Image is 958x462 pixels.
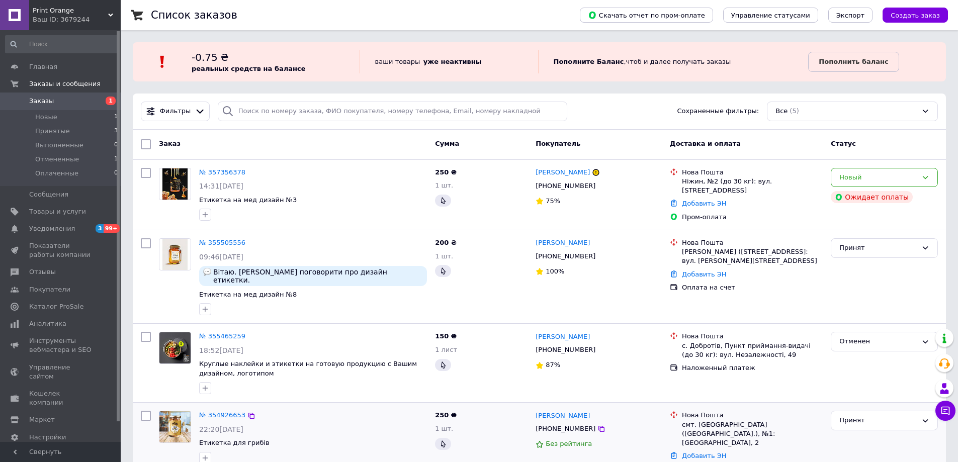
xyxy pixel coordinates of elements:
span: Все [775,107,788,116]
span: Настройки [29,433,66,442]
div: Нова Пошта [682,411,823,420]
span: 3 [96,224,104,233]
a: № 355465259 [199,332,245,340]
span: Статус [831,140,856,147]
span: Фильтры [160,107,191,116]
a: Создать заказ [873,11,948,19]
span: Экспорт [836,12,864,19]
span: 200 ₴ [435,239,457,246]
div: Принят [839,415,917,426]
div: [PERSON_NAME] ([STREET_ADDRESS]: вул. [PERSON_NAME][STREET_ADDRESS] [682,247,823,265]
span: 87% [546,361,560,368]
div: [PHONE_NUMBER] [534,179,597,193]
span: Управление статусами [731,12,810,19]
span: 14:31[DATE] [199,182,243,190]
span: Отзывы [29,267,56,276]
b: уже неактивны [423,58,482,65]
a: Фото товару [159,411,191,443]
h1: Список заказов [151,9,237,21]
span: Инструменты вебмастера и SEO [29,336,93,354]
div: Ніжин, №2 (до 30 кг): вул. [STREET_ADDRESS] [682,177,823,195]
span: Покупатели [29,285,70,294]
img: :speech_balloon: [203,268,211,276]
span: -0.75 ₴ [192,51,229,63]
div: Принят [839,243,917,253]
img: Фото товару [162,239,187,270]
a: № 357356378 [199,168,245,176]
span: 1 [106,97,116,105]
div: Ваш ID: 3679244 [33,15,121,24]
div: Оплата на счет [682,283,823,292]
span: 1 [114,113,118,122]
span: Заказы и сообщения [29,79,101,88]
a: Пополнить баланс [808,52,899,72]
div: Нова Пошта [682,168,823,177]
div: Новый [839,172,917,183]
button: Экспорт [828,8,873,23]
a: [PERSON_NAME] [536,168,590,177]
div: Пром-оплата [682,213,823,222]
span: 1 [114,155,118,164]
button: Чат с покупателем [935,401,955,421]
span: 150 ₴ [435,332,457,340]
span: 75% [546,197,560,205]
a: [PERSON_NAME] [536,332,590,342]
button: Управление статусами [723,8,818,23]
a: Етикетка на мед дизайн №3 [199,196,297,204]
span: 18:52[DATE] [199,346,243,354]
span: 1 шт. [435,252,453,260]
a: № 354926653 [199,411,245,419]
span: Уведомления [29,224,75,233]
span: Показатели работы компании [29,241,93,259]
span: Вітаю. [PERSON_NAME] поговорити про дизайн етикетки. [213,268,423,284]
span: 09:46[DATE] [199,253,243,261]
input: Поиск по номеру заказа, ФИО покупателя, номеру телефона, Email, номеру накладной [218,102,568,121]
b: Пополнить баланс [819,58,888,65]
a: Круглые наклейки и этикетки на готовую продукцию с Вашим дизайном, логотипом [199,360,417,377]
span: Скачать отчет по пром-оплате [588,11,705,20]
a: Добавить ЭН [682,270,726,278]
span: Маркет [29,415,55,424]
span: 250 ₴ [435,168,457,176]
span: Отмененные [35,155,79,164]
input: Поиск [5,35,119,53]
b: реальных средств на балансе [192,65,306,72]
div: Нова Пошта [682,332,823,341]
span: Принятые [35,127,70,136]
span: Управление сайтом [29,363,93,381]
span: 250 ₴ [435,411,457,419]
button: Скачать отчет по пром-оплате [580,8,713,23]
span: Сумма [435,140,459,147]
div: [PHONE_NUMBER] [534,422,597,435]
span: Кошелек компании [29,389,93,407]
div: [PHONE_NUMBER] [534,343,597,356]
b: Пополните Баланс [554,58,624,65]
a: [PERSON_NAME] [536,238,590,248]
div: смт. [GEOGRAPHIC_DATA] ([GEOGRAPHIC_DATA].), №1: [GEOGRAPHIC_DATA], 2 [682,420,823,448]
span: Сообщения [29,190,68,199]
span: (5) [790,107,799,115]
a: Фото товару [159,168,191,200]
div: [PHONE_NUMBER] [534,250,597,263]
div: Нова Пошта [682,238,823,247]
span: Главная [29,62,57,71]
a: Добавить ЭН [682,200,726,207]
a: Етикетка для грибів [199,439,270,446]
a: Добавить ЭН [682,452,726,459]
span: 99+ [104,224,120,233]
span: Заказы [29,97,54,106]
a: Етикетка на мед дизайн №8 [199,291,297,298]
span: 0 [114,141,118,150]
span: 3 [114,127,118,136]
img: Фото товару [159,332,191,363]
a: Фото товару [159,238,191,270]
span: Аналитика [29,319,66,328]
div: ваши товары [360,50,538,73]
span: Без рейтинга [546,440,592,447]
span: Оплаченные [35,169,78,178]
div: Ожидает оплаты [831,191,913,203]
